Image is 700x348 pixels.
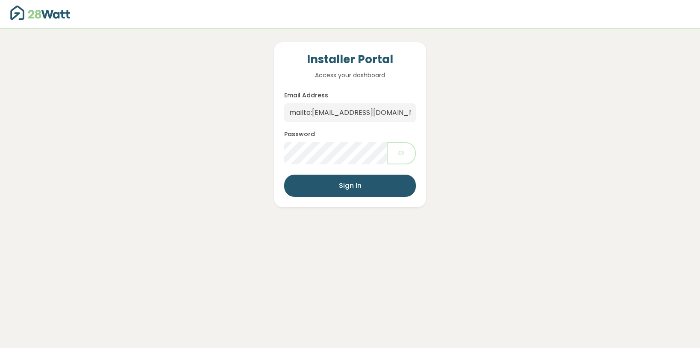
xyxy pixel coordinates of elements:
[284,103,416,122] input: Enter your email
[284,91,328,100] label: Email Address
[284,130,315,139] label: Password
[10,6,70,20] img: 28Watt
[284,175,416,197] button: Sign In
[284,53,416,67] h4: Installer Portal
[284,70,416,80] p: Access your dashboard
